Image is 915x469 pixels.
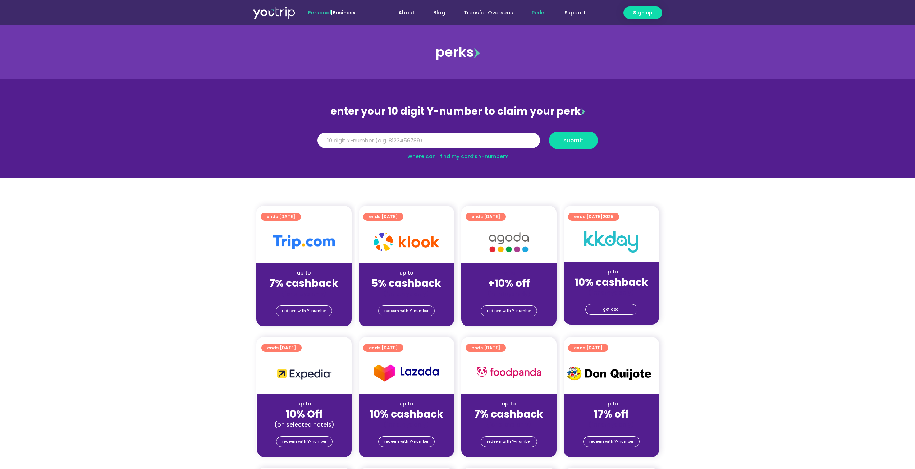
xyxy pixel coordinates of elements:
div: up to [262,269,346,277]
a: redeem with Y-number [378,436,435,447]
strong: 10% cashback [575,275,648,289]
div: (for stays only) [569,289,653,296]
nav: Menu [375,6,595,19]
div: (for stays only) [365,421,448,428]
a: ends [DATE] [363,344,403,352]
strong: 7% cashback [269,276,338,290]
span: ends [DATE] [574,213,613,221]
span: redeem with Y-number [384,437,429,447]
div: up to [365,269,448,277]
span: get deal [603,304,620,314]
a: ends [DATE] [261,344,302,352]
a: Business [333,9,356,16]
span: ends [DATE] [471,344,500,352]
span: ends [DATE] [574,344,603,352]
div: up to [365,400,448,408]
span: redeem with Y-number [589,437,633,447]
form: Y Number [317,132,598,155]
span: ends [DATE] [267,344,296,352]
strong: 7% cashback [474,407,543,421]
a: Sign up [623,6,662,19]
span: | [308,9,356,16]
a: redeem with Y-number [276,305,332,316]
a: redeem with Y-number [378,305,435,316]
span: up to [502,269,516,276]
span: ends [DATE] [369,213,398,221]
a: ends [DATE] [261,213,301,221]
div: (for stays only) [365,290,448,298]
div: up to [569,268,653,276]
span: ends [DATE] [471,213,500,221]
span: ends [DATE] [369,344,398,352]
a: ends [DATE] [466,213,506,221]
div: enter your 10 digit Y-number to claim your perk [314,102,601,121]
a: ends [DATE] [466,344,506,352]
a: ends [DATE] [568,344,608,352]
div: (for stays only) [262,290,346,298]
span: redeem with Y-number [384,306,429,316]
a: redeem with Y-number [481,436,537,447]
div: (for stays only) [467,421,551,428]
span: redeem with Y-number [487,306,531,316]
strong: 5% cashback [371,276,441,290]
span: redeem with Y-number [282,437,326,447]
a: Blog [424,6,454,19]
span: redeem with Y-number [282,306,326,316]
span: Personal [308,9,331,16]
a: Support [555,6,595,19]
div: (for stays only) [569,421,653,428]
a: get deal [585,304,637,315]
a: Perks [522,6,555,19]
a: redeem with Y-number [583,436,640,447]
strong: +10% off [488,276,530,290]
div: up to [263,400,346,408]
a: redeem with Y-number [481,305,537,316]
span: redeem with Y-number [487,437,531,447]
button: submit [549,132,598,149]
a: redeem with Y-number [276,436,333,447]
span: 2025 [603,213,613,220]
a: ends [DATE]2025 [568,213,619,221]
strong: 17% off [594,407,629,421]
a: Where can I find my card’s Y-number? [407,153,508,160]
strong: 10% Off [286,407,323,421]
div: (on selected hotels) [263,421,346,428]
strong: 10% cashback [370,407,443,421]
a: Transfer Overseas [454,6,522,19]
a: About [389,6,424,19]
a: ends [DATE] [363,213,403,221]
div: up to [467,400,551,408]
div: (for stays only) [467,290,551,298]
span: ends [DATE] [266,213,295,221]
input: 10 digit Y-number (e.g. 8123456789) [317,133,540,148]
span: Sign up [633,9,653,17]
div: up to [569,400,653,408]
span: submit [563,138,584,143]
